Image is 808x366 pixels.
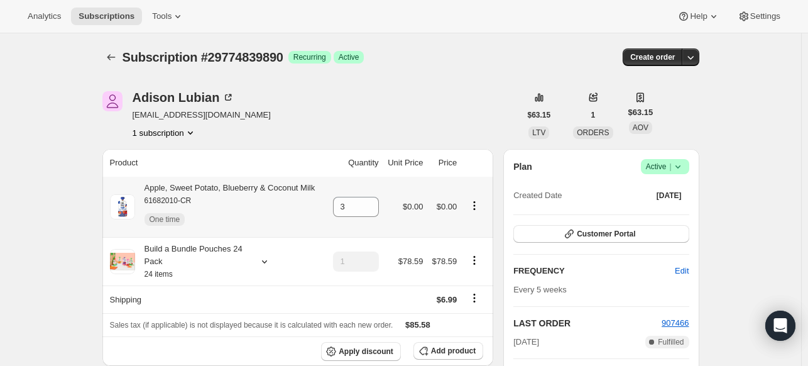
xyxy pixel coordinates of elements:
span: Active [339,52,359,62]
span: Add product [431,346,476,356]
button: $63.15 [520,106,559,124]
span: Apply discount [339,347,393,357]
button: Subscriptions [71,8,142,25]
button: 907466 [662,317,689,330]
span: $85.58 [405,320,430,330]
button: Product actions [133,126,197,139]
span: | [669,162,671,172]
div: Apple, Sweet Potato, Blueberry & Coconut Milk [135,182,315,232]
span: $0.00 [403,202,423,211]
button: Settings [730,8,788,25]
h2: LAST ORDER [513,317,662,330]
h2: FREQUENCY [513,265,675,277]
span: $78.59 [398,257,423,266]
th: Shipping [102,286,327,313]
small: 61682010-CR [145,196,192,205]
span: Help [690,11,707,21]
span: $6.99 [437,295,457,304]
button: Help [670,8,727,25]
button: Product actions [464,253,484,267]
th: Product [102,149,327,177]
span: Subscription #29774839890 [123,50,283,64]
button: Apply discount [321,342,401,361]
span: $63.15 [528,110,551,120]
small: 24 items [145,270,173,279]
span: Subscriptions [79,11,134,21]
span: Analytics [28,11,61,21]
button: 1 [584,106,603,124]
span: Adison Lubian [102,91,123,111]
img: product img [110,194,135,219]
button: Add product [413,342,483,360]
span: [DATE] [513,336,539,348]
a: 907466 [662,318,689,328]
span: $78.59 [432,257,457,266]
span: AOV [633,123,648,132]
span: Recurring [293,52,326,62]
th: Unit Price [383,149,427,177]
button: Create order [623,48,682,66]
div: Build a Bundle Pouches 24 Pack [135,243,248,280]
span: $0.00 [437,202,457,211]
span: Customer Portal [577,229,635,239]
button: Tools [145,8,192,25]
span: Every 5 weeks [513,285,567,294]
span: Edit [675,265,689,277]
button: Customer Portal [513,225,689,243]
span: Settings [750,11,780,21]
button: Subscriptions [102,48,120,66]
button: Shipping actions [464,291,484,305]
span: 1 [591,110,596,120]
span: Create order [630,52,675,62]
span: ORDERS [577,128,609,137]
span: [DATE] [657,191,682,201]
th: Quantity [327,149,382,177]
button: [DATE] [649,187,689,204]
h2: Plan [513,160,532,173]
span: LTV [532,128,545,137]
span: [EMAIL_ADDRESS][DOMAIN_NAME] [133,109,271,121]
button: Product actions [464,199,484,213]
button: Edit [667,261,696,281]
span: One time [150,214,180,225]
span: Active [646,160,684,173]
span: Tools [152,11,172,21]
span: Sales tax (if applicable) is not displayed because it is calculated with each new order. [110,321,393,330]
th: Price [427,149,461,177]
span: Created Date [513,189,562,202]
button: Analytics [20,8,68,25]
span: $63.15 [628,106,653,119]
span: Fulfilled [658,337,684,347]
div: Open Intercom Messenger [765,311,795,341]
div: Adison Lubian [133,91,235,104]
